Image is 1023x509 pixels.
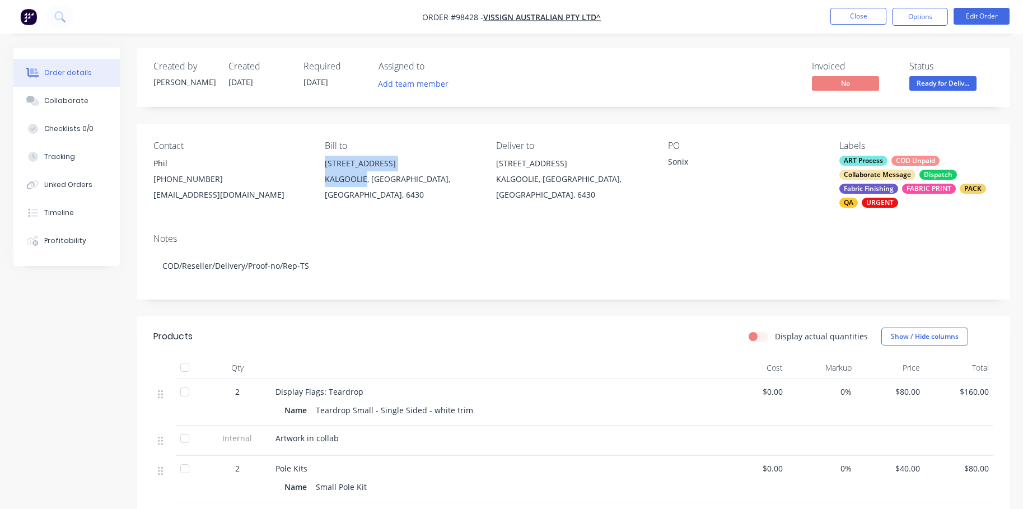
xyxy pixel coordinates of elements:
[909,76,977,90] span: Ready for Deliv...
[13,143,120,171] button: Tracking
[812,76,879,90] span: No
[275,463,307,474] span: Pole Kits
[153,171,307,187] div: [PHONE_NUMBER]
[44,208,74,218] div: Timeline
[228,61,290,72] div: Created
[792,463,852,474] span: 0%
[44,180,92,190] div: Linked Orders
[153,156,307,203] div: Phil[PHONE_NUMBER][EMAIL_ADDRESS][DOMAIN_NAME]
[153,156,307,171] div: Phil
[13,115,120,143] button: Checklists 0/0
[839,141,993,151] div: Labels
[13,199,120,227] button: Timeline
[839,184,898,194] div: Fabric Finishing
[13,227,120,255] button: Profitability
[153,76,215,88] div: [PERSON_NAME]
[153,234,993,244] div: Notes
[496,171,650,203] div: KALGOOLIE, [GEOGRAPHIC_DATA], [GEOGRAPHIC_DATA], 6430
[379,61,491,72] div: Assigned to
[235,386,240,398] span: 2
[929,463,989,474] span: $80.00
[379,76,455,91] button: Add team member
[861,386,921,398] span: $80.00
[153,249,993,283] div: COD/Reseller/Delivery/Proof-no/Rep-TS
[839,198,858,208] div: QA
[311,402,478,418] div: Teardrop Small - Single Sided - white trim
[496,141,650,151] div: Deliver to
[919,170,957,180] div: Dispatch
[891,156,940,166] div: COD Unpaid
[902,184,956,194] div: FABRIC PRINT
[862,198,898,208] div: URGENT
[668,141,821,151] div: PO
[775,330,868,342] label: Display actual quantities
[496,156,650,171] div: [STREET_ADDRESS]
[204,357,271,379] div: Qty
[372,76,454,91] button: Add team member
[303,61,365,72] div: Required
[929,386,989,398] span: $160.00
[909,61,993,72] div: Status
[235,463,240,474] span: 2
[311,479,371,495] div: Small Pole Kit
[787,357,856,379] div: Markup
[839,170,915,180] div: Collaborate Message
[719,357,788,379] div: Cost
[960,184,986,194] div: PACK
[153,187,307,203] div: [EMAIL_ADDRESS][DOMAIN_NAME]
[881,328,968,345] button: Show / Hide columns
[13,171,120,199] button: Linked Orders
[153,61,215,72] div: Created by
[153,330,193,343] div: Products
[325,141,478,151] div: Bill to
[303,77,328,87] span: [DATE]
[325,156,478,171] div: [STREET_ADDRESS]
[44,68,92,78] div: Order details
[792,386,852,398] span: 0%
[44,236,86,246] div: Profitability
[275,386,363,397] span: Display Flags: Teardrop
[284,402,311,418] div: Name
[13,59,120,87] button: Order details
[44,124,94,134] div: Checklists 0/0
[909,76,977,93] button: Ready for Deliv...
[839,156,887,166] div: ART Process
[275,433,339,443] span: Artwork in collab
[483,12,601,22] a: Vissign Australian Pty Ltd^
[325,171,478,203] div: KALGOOLIE, [GEOGRAPHIC_DATA], [GEOGRAPHIC_DATA], 6430
[856,357,925,379] div: Price
[44,152,75,162] div: Tracking
[422,12,483,22] span: Order #98428 -
[954,8,1010,25] button: Edit Order
[723,386,783,398] span: $0.00
[153,141,307,151] div: Contact
[723,463,783,474] span: $0.00
[44,96,88,106] div: Collaborate
[325,156,478,203] div: [STREET_ADDRESS]KALGOOLIE, [GEOGRAPHIC_DATA], [GEOGRAPHIC_DATA], 6430
[13,87,120,115] button: Collaborate
[924,357,993,379] div: Total
[208,432,267,444] span: Internal
[812,61,896,72] div: Invoiced
[892,8,948,26] button: Options
[668,156,808,171] div: Sonix
[20,8,37,25] img: Factory
[284,479,311,495] div: Name
[861,463,921,474] span: $40.00
[830,8,886,25] button: Close
[228,77,253,87] span: [DATE]
[496,156,650,203] div: [STREET_ADDRESS]KALGOOLIE, [GEOGRAPHIC_DATA], [GEOGRAPHIC_DATA], 6430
